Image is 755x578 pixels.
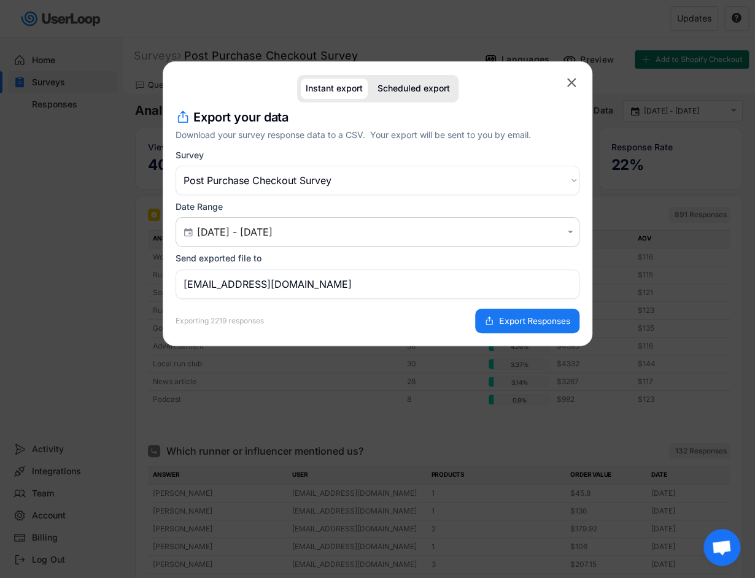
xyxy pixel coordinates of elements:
div: Survey [176,150,204,161]
span: Export Responses [499,317,570,325]
div: Send exported file to [176,253,261,264]
input: Air Date/Time Picker [197,226,562,238]
button:  [182,226,194,237]
text:  [184,226,193,237]
text:  [567,75,576,90]
h4: Export your data [193,109,288,126]
div: Instant export [306,83,363,94]
div: Scheduled export [377,83,450,94]
div: Download your survey response data to a CSV. Your export will be sent to you by email. [176,128,579,141]
button:  [565,227,576,237]
button:  [564,75,579,90]
a: Open chat [703,529,740,566]
div: Date Range [176,201,223,212]
button: Export Responses [475,309,579,333]
div: Exporting 2219 responses [176,317,264,325]
text:  [568,226,573,237]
